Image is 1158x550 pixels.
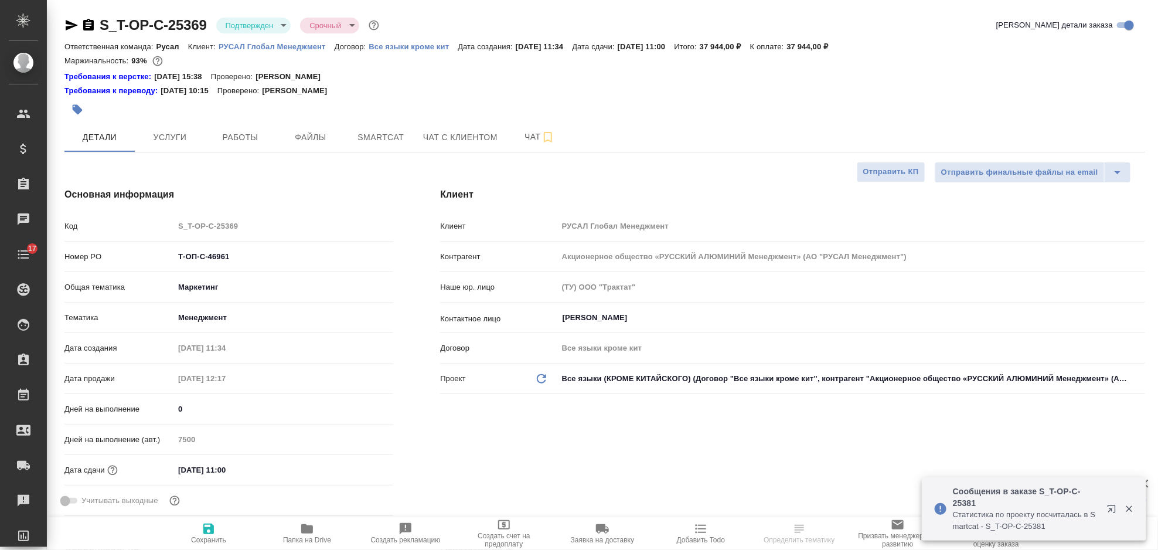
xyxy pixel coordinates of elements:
a: Все языки кроме кит [369,41,458,51]
input: ✎ Введи что-нибудь [174,461,277,478]
p: Номер PO [64,251,174,263]
p: Контрагент [440,251,557,263]
p: Ответственная команда: [64,42,156,51]
button: Закрыть [1117,504,1141,514]
input: Пустое поле [174,218,393,235]
button: Папка на Drive [258,517,356,550]
input: ✎ Введи что-нибудь [174,400,393,417]
p: Дата сдачи: [572,42,617,51]
p: Проверено: [217,85,263,97]
p: Код [64,220,174,232]
p: Договор: [335,42,369,51]
p: К оплате: [750,42,787,51]
p: Итого: [674,42,699,51]
button: Выбери, если сб и вс нужно считать рабочими днями для выполнения заказа. [167,493,182,508]
button: 2312.00 RUB; [150,53,165,69]
p: Общая тематика [64,281,174,293]
span: Чат [512,130,568,144]
p: Дней на выполнение (авт.) [64,434,174,446]
span: Создать рекламацию [371,536,441,544]
input: Пустое поле [558,339,1145,357]
p: Маржинальность: [64,56,131,65]
button: Если добавить услуги и заполнить их объемом, то дата рассчитается автоматически [105,463,120,478]
p: [DATE] 11:34 [516,42,573,51]
p: Клиент [440,220,557,232]
a: РУСАЛ Глобал Менеджмент [219,41,335,51]
button: Призвать менеджера по развитию [849,517,947,550]
span: Призвать менеджера по развитию [856,532,940,548]
p: [DATE] 10:15 [161,85,217,97]
input: Пустое поле [558,248,1145,265]
p: Проверено: [211,71,256,83]
span: Smartcat [353,130,409,145]
p: Дата сдачи [64,464,105,476]
p: Русал [156,42,188,51]
p: 37 944,00 ₽ [700,42,750,51]
p: [PERSON_NAME] [256,71,329,83]
span: Добавить Todo [677,536,725,544]
div: Нажми, чтобы открыть папку с инструкцией [64,71,154,83]
button: Скопировать ссылку для ЯМессенджера [64,18,79,32]
p: Клиент: [188,42,219,51]
input: Пустое поле [558,218,1145,235]
p: Дата создания: [458,42,515,51]
input: ✎ Введи что-нибудь [174,248,393,265]
a: Требования к переводу: [64,85,161,97]
button: Создать счет на предоплату [455,517,553,550]
button: Определить тематику [750,517,849,550]
p: Дата продажи [64,373,174,385]
div: Все языки (КРОМЕ КИТАЙСКОГО) (Договор "Все языки кроме кит", контрагент "Акционерное общество «РУ... [558,369,1145,389]
button: Добавить тэг [64,97,90,123]
div: Подтвержден [300,18,359,33]
span: Заявка на доставку [571,536,634,544]
p: Контактное лицо [440,313,557,325]
button: Доп статусы указывают на важность/срочность заказа [366,18,382,33]
span: Создать счет на предоплату [462,532,546,548]
span: [PERSON_NAME] детали заказа [996,19,1113,31]
div: Маркетинг [174,277,393,297]
p: Наше юр. лицо [440,281,557,293]
button: Срочный [306,21,345,30]
button: Скопировать ссылку [81,18,96,32]
p: Проект [440,373,466,385]
p: РУСАЛ Глобал Менеджмент [219,42,335,51]
span: Файлы [282,130,339,145]
p: Все языки кроме кит [369,42,458,51]
div: Подтвержден [216,18,291,33]
span: Учитывать выходные [81,495,158,507]
span: Работы [212,130,268,145]
input: Пустое поле [174,339,277,357]
button: Добавить Todo [652,517,750,550]
p: Договор [440,342,557,354]
h4: Клиент [440,188,1145,202]
button: Создать рекламацию [356,517,455,550]
button: Отправить финальные файлы на email [935,162,1105,183]
svg: Подписаться [541,130,555,144]
div: Нажми, чтобы открыть папку с инструкцией [64,85,161,97]
span: 17 [21,243,43,254]
a: Требования к верстке: [64,71,154,83]
h4: Основная информация [64,188,393,202]
p: [DATE] 15:38 [154,71,211,83]
input: Пустое поле [558,279,1145,296]
p: 93% [131,56,149,65]
button: Заявка на доставку [553,517,652,550]
a: 17 [3,240,44,269]
p: Дней на выполнение [64,403,174,415]
span: Отправить КП [863,165,919,179]
span: Отправить финальные файлы на email [941,166,1098,179]
span: Папка на Drive [283,536,331,544]
p: Дата создания [64,342,174,354]
p: 37 944,00 ₽ [787,42,837,51]
p: Сообщения в заказе S_T-OP-C-25381 [953,486,1099,509]
input: Пустое поле [174,370,277,387]
div: Менеджмент [174,308,393,328]
span: Детали [71,130,128,145]
button: Подтвержден [222,21,277,30]
span: Определить тематику [764,536,835,544]
p: Cтатистика по проекту посчиталась в Smartcat - S_T-OP-C-25381 [953,509,1099,532]
span: Услуги [142,130,198,145]
input: Пустое поле [174,431,393,448]
p: Тематика [64,312,174,324]
button: Сохранить [159,517,258,550]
